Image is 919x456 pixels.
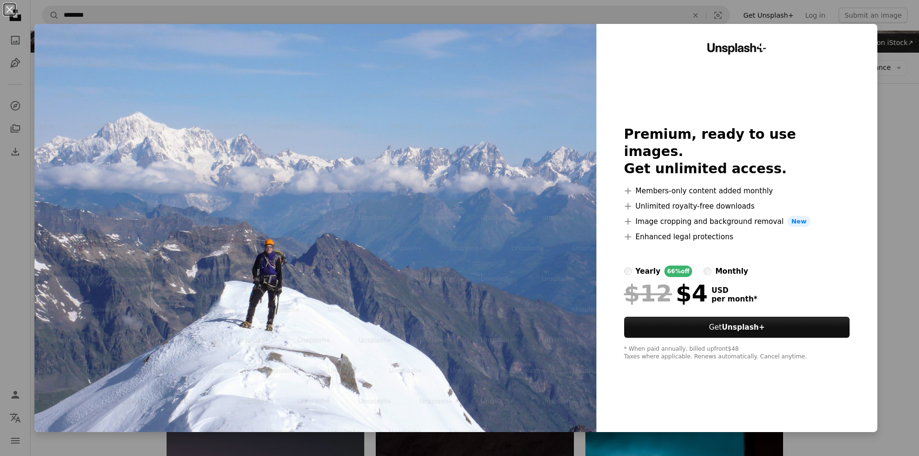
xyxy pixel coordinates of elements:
[624,231,850,243] li: Enhanced legal protections
[624,267,632,275] input: yearly66%off
[624,126,850,178] h2: Premium, ready to use images. Get unlimited access.
[712,295,758,303] span: per month *
[624,216,850,227] li: Image cropping and background removal
[624,200,850,212] li: Unlimited royalty-free downloads
[624,281,708,306] div: $4
[624,281,672,306] span: $12
[664,266,693,277] div: 66% off
[624,317,850,338] button: GetUnsplash+
[624,185,850,197] li: Members-only content added monthly
[712,286,758,295] span: USD
[715,266,748,277] div: monthly
[636,266,661,277] div: yearly
[704,267,711,275] input: monthly
[787,216,810,227] span: New
[722,323,765,332] strong: Unsplash+
[624,345,850,361] div: * When paid annually, billed upfront $48 Taxes where applicable. Renews automatically. Cancel any...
